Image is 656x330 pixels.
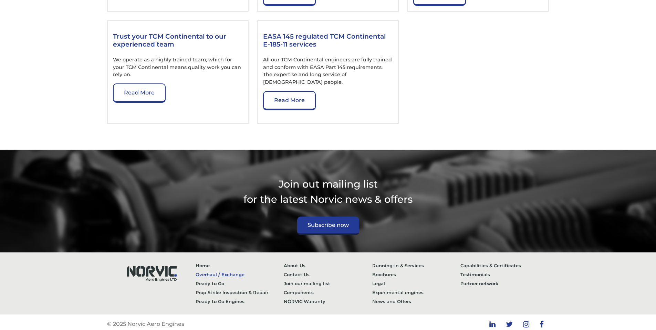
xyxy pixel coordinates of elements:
a: Join our mailing list [284,279,372,288]
a: Running-in & Services [372,261,461,270]
a: Experimental engines [372,288,461,297]
a: About Us [284,261,372,270]
a: Contact Us [284,270,372,279]
a: NORVIC Warranty [284,297,372,306]
h3: EASA 145 regulated TCM Continental E-185-11 services [263,32,393,50]
p: Join out mailing list for the latest Norvic news & offers [107,177,549,206]
a: Ready to Go Engines [196,297,284,306]
a: Prop Strike Inspection & Repair [196,288,284,297]
a: Partner network [460,279,549,288]
h3: Trust your TCM Continental to our experienced team [113,32,243,50]
a: Components [284,288,372,297]
a: Subscribe now [297,217,359,235]
img: Norvic Aero Engines logo [120,261,182,284]
p: All our TCM Continental engineers are fully trained and conform with EASA Part 145 requirements. ... [263,56,393,86]
a: Legal [372,279,461,288]
a: News and Offers [372,297,461,306]
a: Home [196,261,284,270]
a: Read More [263,91,316,110]
a: Capabilities & Certificates [460,261,549,270]
a: Ready to Go [196,279,284,288]
a: Overhaul / Exchange [196,270,284,279]
p: © 2025 Norvic Aero Engines [107,320,184,328]
a: Read More [113,83,166,103]
a: Brochures [372,270,461,279]
p: We operate as a highly trained team, which for your TCM Continental means quality work you can re... [113,56,243,79]
a: Testimonials [460,270,549,279]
